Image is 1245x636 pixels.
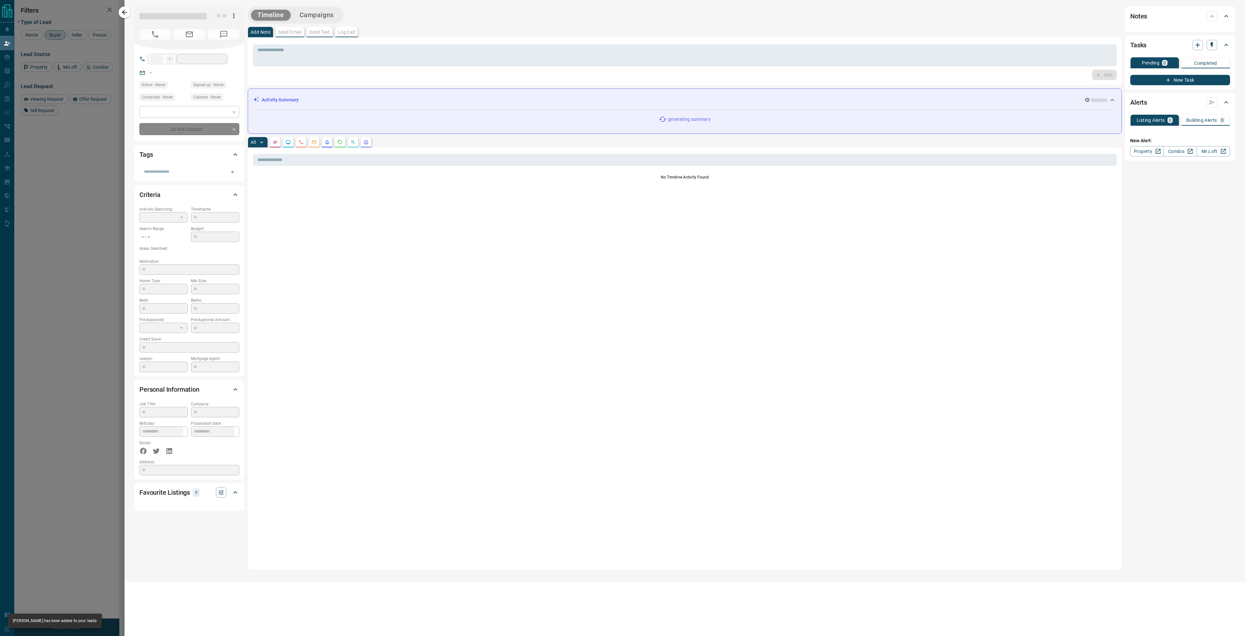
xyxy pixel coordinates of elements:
[668,116,710,123] p: generating summary
[142,94,173,100] span: Contacted - Never
[228,168,237,177] button: Open
[139,187,239,202] div: Criteria
[195,489,198,496] p: 0
[139,246,239,251] p: Areas Searched:
[139,440,188,446] p: Social:
[325,140,330,145] svg: Listing Alerts
[286,140,291,145] svg: Lead Browsing Activity
[1221,118,1224,122] p: 0
[1169,118,1171,122] p: 0
[253,174,1117,180] p: No Timeline Activity Found
[139,278,188,284] p: Home Type:
[139,226,188,232] p: Search Range:
[139,232,188,242] p: -- - --
[312,140,317,145] svg: Emails
[139,384,199,395] h2: Personal Information
[139,190,160,200] h2: Criteria
[139,356,188,362] p: Lawyer:
[13,616,97,626] div: [PERSON_NAME] has been added to your leads
[139,487,190,498] h2: Favourite Listings
[1130,37,1230,53] div: Tasks
[273,140,278,145] svg: Notes
[1163,146,1197,156] a: Condos
[139,147,239,162] div: Tags
[193,94,221,100] span: Claimed - Never
[1130,75,1230,85] button: New Task
[174,29,205,40] span: No Email
[253,94,1116,106] div: Activity Summary
[191,206,239,212] p: Timeframe:
[1197,146,1230,156] a: Mr.Loft
[139,317,188,323] p: Pre-Approved:
[1130,146,1164,156] a: Property
[139,206,188,212] p: Actively Searching:
[139,421,188,426] p: Birthday:
[251,10,290,20] button: Timeline
[208,29,239,40] span: No Number
[191,356,239,362] p: Mortgage Agent:
[142,82,165,88] span: Active - Never
[1130,11,1147,21] h2: Notes
[191,317,239,323] p: Pre-Approval Amount:
[139,259,239,264] p: Motivation:
[139,123,239,135] div: Do Not Contact
[350,140,356,145] svg: Opportunities
[191,278,239,284] p: Min Size:
[1130,8,1230,24] div: Notes
[191,226,239,232] p: Budget:
[139,485,239,500] div: Favourite Listings0
[139,459,239,465] p: Address:
[191,401,239,407] p: Company:
[139,149,153,160] h2: Tags
[293,10,340,20] button: Campaigns
[338,140,343,145] svg: Requests
[251,30,270,34] p: Add Note
[1194,61,1217,65] p: Completed
[139,29,171,40] span: No Number
[193,82,224,88] span: Signed up - Never
[139,401,188,407] p: Job Title:
[1130,97,1147,108] h2: Alerts
[299,140,304,145] svg: Calls
[1186,118,1217,122] p: Building Alerts
[262,97,299,103] p: Activity Summary
[1142,61,1159,65] p: Pending
[139,382,239,397] div: Personal Information
[139,336,239,342] p: Credit Score:
[363,140,369,145] svg: Agent Actions
[1130,40,1146,50] h2: Tasks
[1130,137,1230,144] p: New Alert:
[150,70,152,75] a: --
[191,421,239,426] p: Possession Date:
[139,297,188,303] p: Beds:
[1163,61,1166,65] p: 0
[1130,95,1230,110] div: Alerts
[251,140,256,145] p: All
[191,297,239,303] p: Baths:
[1137,118,1165,122] p: Listing Alerts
